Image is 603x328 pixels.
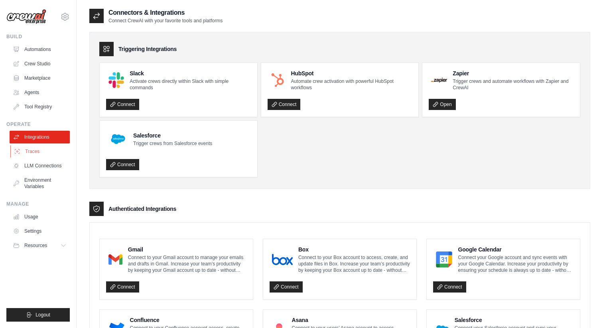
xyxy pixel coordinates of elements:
p: Connect CrewAI with your favorite tools and platforms [108,18,223,24]
h4: Gmail [128,246,246,253]
p: Trigger crews and automate workflows with Zapier and CrewAI [453,78,573,91]
a: Integrations [10,131,70,143]
a: Usage [10,210,70,223]
p: Trigger crews from Salesforce events [133,140,212,147]
h4: Salesforce [455,316,573,324]
div: Operate [6,121,70,128]
div: Build [6,33,70,40]
h4: Salesforce [133,132,212,139]
img: Logo [6,9,46,24]
a: Automations [10,43,70,56]
div: Manage [6,201,70,207]
a: Connect [268,99,301,110]
h2: Connectors & Integrations [108,8,223,18]
h3: Authenticated Integrations [108,205,176,213]
img: Zapier Logo [431,78,447,82]
h4: Zapier [453,69,573,77]
img: Salesforce Logo [108,130,128,149]
h4: HubSpot [291,69,412,77]
a: Environment Variables [10,174,70,193]
a: Connect [106,281,139,293]
a: Connect [106,159,139,170]
img: Gmail Logo [108,251,122,267]
a: Agents [10,86,70,99]
a: Connect [270,281,303,293]
img: HubSpot Logo [270,73,286,88]
p: Connect your Google account and sync events with your Google Calendar. Increase your productivity... [458,254,573,273]
a: Open [429,99,455,110]
p: Connect to your Box account to access, create, and update files in Box. Increase your team’s prod... [298,254,410,273]
a: Crew Studio [10,57,70,70]
span: Resources [24,242,47,249]
a: Traces [10,145,71,158]
h4: Asana [292,316,410,324]
h4: Slack [130,69,251,77]
h4: Google Calendar [458,246,573,253]
img: Box Logo [272,251,293,267]
img: Google Calendar Logo [436,251,453,267]
a: LLM Connections [10,159,70,172]
button: Resources [10,239,70,252]
span: Logout [35,312,50,318]
h4: Box [298,246,410,253]
p: Activate crews directly within Slack with simple commands [130,78,251,91]
a: Marketplace [10,72,70,84]
h4: Confluence [130,316,246,324]
a: Connect [433,281,466,293]
p: Connect to your Gmail account to manage your emails and drafts in Gmail. Increase your team’s pro... [128,254,246,273]
h3: Triggering Integrations [118,45,177,53]
button: Logout [6,308,70,322]
a: Tool Registry [10,100,70,113]
a: Connect [106,99,139,110]
p: Automate crew activation with powerful HubSpot workflows [291,78,412,91]
img: Slack Logo [108,72,124,88]
a: Settings [10,225,70,238]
